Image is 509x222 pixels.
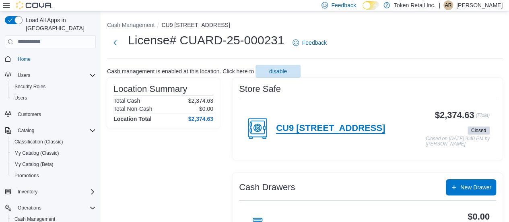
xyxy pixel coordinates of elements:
[113,98,140,104] h6: Total Cash
[11,148,62,158] a: My Catalog (Classic)
[14,139,63,145] span: Classification (Classic)
[188,116,213,122] h4: $2,374.63
[11,137,66,147] a: Classification (Classic)
[11,93,96,103] span: Users
[8,136,99,147] button: Classification (Classic)
[2,70,99,81] button: Users
[11,82,96,91] span: Security Roles
[14,161,54,168] span: My Catalog (Beta)
[11,137,96,147] span: Classification (Classic)
[14,150,59,156] span: My Catalog (Classic)
[476,110,490,125] p: (Float)
[107,68,254,75] p: Cash management is enabled at this location. Click here to
[14,126,96,135] span: Catalog
[468,212,490,222] h3: $0.00
[128,32,284,48] h1: License# CUARD-25-000231
[107,21,503,31] nav: An example of EuiBreadcrumbs
[11,93,30,103] a: Users
[188,98,213,104] p: $2,374.63
[14,126,37,135] button: Catalog
[14,83,45,90] span: Security Roles
[331,1,356,9] span: Feedback
[468,127,490,135] span: Closed
[446,179,496,195] button: New Drawer
[11,148,96,158] span: My Catalog (Classic)
[18,127,34,134] span: Catalog
[14,71,33,80] button: Users
[443,0,453,10] div: andrew rampersad
[8,170,99,181] button: Promotions
[107,35,123,51] button: Next
[113,84,187,94] h3: Location Summary
[14,187,41,197] button: Inventory
[435,110,474,120] h3: $2,374.63
[363,1,379,10] input: Dark Mode
[289,35,330,51] a: Feedback
[11,171,42,181] a: Promotions
[16,1,52,9] img: Cova
[14,95,27,101] span: Users
[14,109,96,119] span: Customers
[2,108,99,120] button: Customers
[256,65,301,78] button: disable
[239,183,295,192] h3: Cash Drawers
[8,81,99,92] button: Security Roles
[14,71,96,80] span: Users
[11,160,96,169] span: My Catalog (Beta)
[460,183,491,191] span: New Drawer
[2,125,99,136] button: Catalog
[11,171,96,181] span: Promotions
[18,72,30,79] span: Users
[14,110,44,119] a: Customers
[14,203,96,213] span: Operations
[8,147,99,159] button: My Catalog (Classic)
[11,160,57,169] a: My Catalog (Beta)
[18,189,37,195] span: Inventory
[18,205,41,211] span: Operations
[471,127,486,134] span: Closed
[239,84,281,94] h3: Store Safe
[14,203,45,213] button: Operations
[302,39,327,47] span: Feedback
[107,22,155,28] button: Cash Management
[14,172,39,179] span: Promotions
[18,56,31,62] span: Home
[14,187,96,197] span: Inventory
[2,186,99,197] button: Inventory
[456,0,503,10] p: [PERSON_NAME]
[276,123,385,134] h4: CU9 [STREET_ADDRESS]
[18,111,41,118] span: Customers
[199,106,213,112] p: $0.00
[11,82,49,91] a: Security Roles
[439,0,440,10] p: |
[2,202,99,214] button: Operations
[269,67,287,75] span: disable
[426,136,490,147] p: Closed on [DATE] 9:40 PM by [PERSON_NAME]
[23,16,96,32] span: Load All Apps in [GEOGRAPHIC_DATA]
[2,53,99,65] button: Home
[394,0,436,10] p: Token Retail Inc.
[8,159,99,170] button: My Catalog (Beta)
[161,22,230,28] button: CU9 [STREET_ADDRESS]
[445,0,452,10] span: ar
[8,92,99,104] button: Users
[14,54,34,64] a: Home
[113,116,152,122] h4: Location Total
[113,106,152,112] h6: Total Non-Cash
[14,54,96,64] span: Home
